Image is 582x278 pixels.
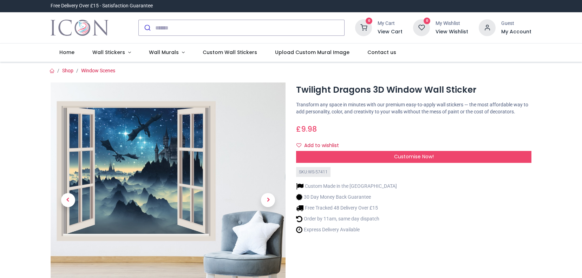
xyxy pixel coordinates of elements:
[139,20,155,35] button: Submit
[436,28,468,35] a: View Wishlist
[51,18,109,38] a: Logo of Icon Wall Stickers
[140,44,194,62] a: Wall Murals
[296,167,331,177] div: SKU: WS-57411
[501,28,531,35] a: My Account
[296,143,301,148] i: Add to wishlist
[355,25,372,30] a: 0
[149,49,179,56] span: Wall Murals
[59,49,74,56] span: Home
[261,193,275,207] span: Next
[296,215,397,223] li: Order by 11am, same day dispatch
[296,226,397,233] li: Express Delivery Available
[301,124,317,134] span: 9.98
[296,84,531,96] h1: Twilight Dragons 3D Window Wall Sticker
[275,49,349,56] span: Upload Custom Mural Image
[296,183,397,190] li: Custom Made in the [GEOGRAPHIC_DATA]
[424,18,430,24] sup: 0
[81,68,115,73] a: Window Scenes
[203,49,257,56] span: Custom Wall Stickers
[366,18,372,24] sup: 0
[296,193,397,201] li: 30 Day Money Back Guarantee
[296,101,531,115] p: Transform any space in minutes with our premium easy-to-apply wall stickers — the most affordable...
[367,49,396,56] span: Contact us
[51,2,153,9] div: Free Delivery Over £15 - Satisfaction Guarantee
[384,2,531,9] iframe: Customer reviews powered by Trustpilot
[413,25,430,30] a: 0
[296,140,345,152] button: Add to wishlistAdd to wishlist
[62,68,73,73] a: Shop
[436,20,468,27] div: My Wishlist
[378,28,403,35] a: View Cart
[296,124,317,134] span: £
[51,18,109,38] img: Icon Wall Stickers
[378,20,403,27] div: My Cart
[84,44,140,62] a: Wall Stickers
[394,153,434,160] span: Customise Now!
[296,204,397,212] li: Free Tracked 48 Delivery Over £15
[61,193,75,207] span: Previous
[501,20,531,27] div: Guest
[92,49,125,56] span: Wall Stickers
